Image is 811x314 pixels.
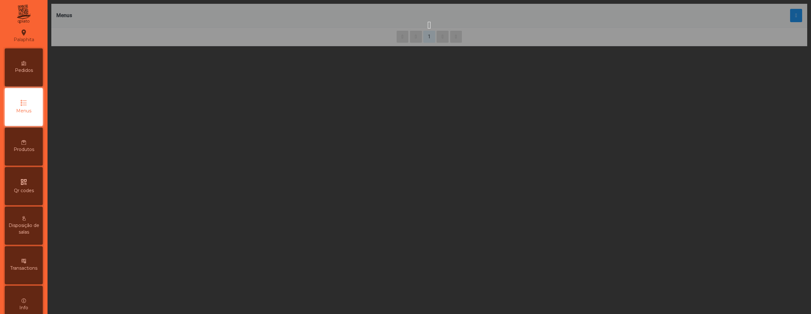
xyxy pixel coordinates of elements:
[14,146,34,153] span: Produtos
[20,29,28,36] i: location_on
[16,108,31,114] span: Menus
[10,265,37,272] span: Transactions
[19,305,28,311] span: Info
[6,222,41,235] span: Disposição de salas
[15,67,33,74] span: Pedidos
[14,28,34,44] div: Palaphita
[16,3,31,25] img: qpiato
[14,187,34,194] span: Qr codes
[20,178,28,186] i: qr_code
